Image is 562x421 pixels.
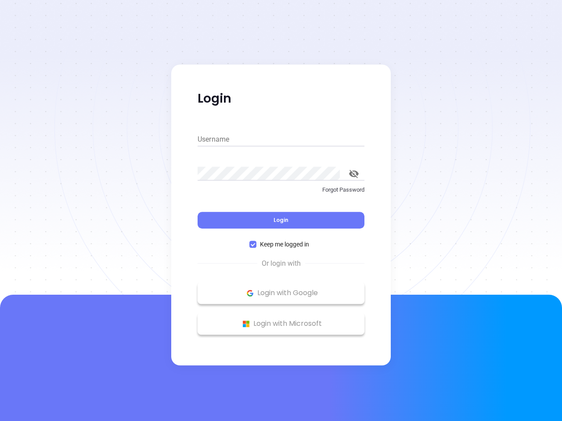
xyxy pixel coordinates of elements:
p: Forgot Password [198,186,364,194]
p: Login with Microsoft [202,317,360,330]
a: Forgot Password [198,186,364,201]
button: Google Logo Login with Google [198,282,364,304]
p: Login [198,91,364,107]
p: Login with Google [202,286,360,300]
button: Microsoft Logo Login with Microsoft [198,313,364,335]
span: Keep me logged in [256,239,313,249]
span: Login [274,216,288,224]
span: Or login with [257,258,305,269]
button: toggle password visibility [343,163,364,184]
img: Microsoft Logo [241,318,252,329]
button: Login [198,212,364,228]
img: Google Logo [245,288,256,299]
